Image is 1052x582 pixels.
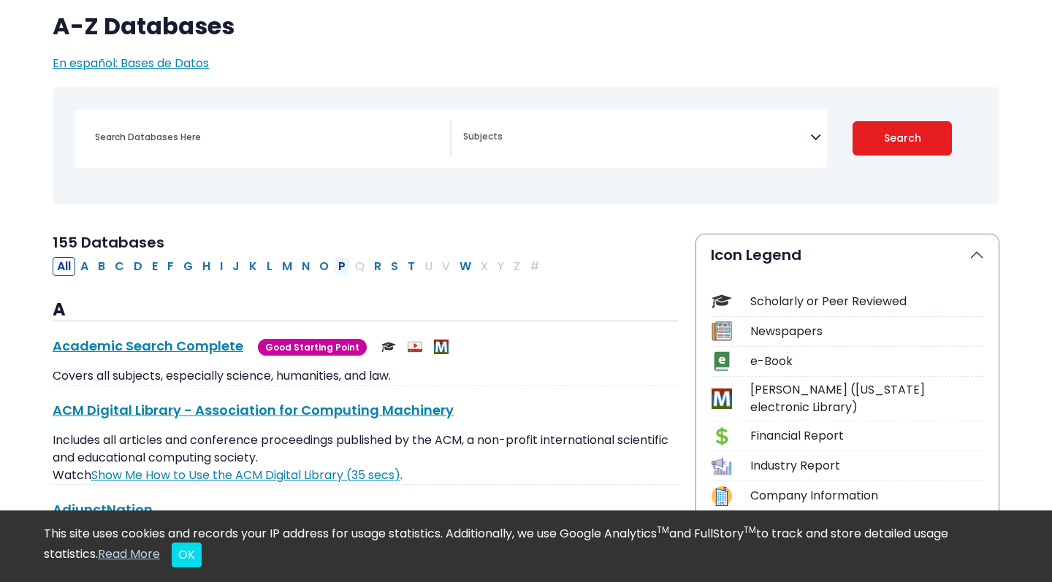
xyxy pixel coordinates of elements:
[76,257,93,276] button: Filter Results A
[98,545,160,562] a: Read More
[712,321,731,341] img: Icon Newspapers
[53,257,546,274] div: Alpha-list to filter by first letter of database name
[455,257,476,276] button: Filter Results W
[434,340,449,354] img: MeL (Michigan electronic Library)
[403,257,419,276] button: Filter Results T
[216,257,227,276] button: Filter Results I
[163,257,178,276] button: Filter Results F
[258,339,367,356] span: Good Starting Point
[712,456,731,476] img: Icon Industry Report
[172,543,202,567] button: Close
[712,351,731,371] img: Icon e-Book
[53,367,678,385] p: Covers all subjects, especially science, humanities, and law.
[53,87,999,204] nav: Search filters
[712,426,731,446] img: Icon Financial Report
[712,486,731,506] img: Icon Company Information
[53,432,678,484] p: Includes all articles and conference proceedings published by the ACM, a non-profit international...
[262,257,277,276] button: Filter Results L
[228,257,244,276] button: Filter Results J
[53,55,209,72] a: En español: Bases de Datos
[179,257,197,276] button: Filter Results G
[696,234,999,275] button: Icon Legend
[44,525,1008,567] div: This site uses cookies and records your IP address for usage statistics. Additionally, we use Goo...
[129,257,147,276] button: Filter Results D
[315,257,333,276] button: Filter Results O
[712,388,731,408] img: Icon MeL (Michigan electronic Library)
[370,257,386,276] button: Filter Results R
[278,257,297,276] button: Filter Results M
[53,257,75,276] button: All
[53,299,678,321] h3: A
[334,257,350,276] button: Filter Results P
[86,126,450,148] input: Search database by title or keyword
[750,353,984,370] div: e-Book
[53,500,153,518] a: AdjunctNation
[750,293,984,310] div: Scholarly or Peer Reviewed
[53,401,454,419] a: ACM Digital Library - Association for Computing Machinery
[750,487,984,505] div: Company Information
[712,291,731,311] img: Icon Scholarly or Peer Reviewed
[408,340,422,354] img: Audio & Video
[53,232,164,253] span: 155 Databases
[750,427,984,445] div: Financial Report
[53,12,999,40] h1: A-Z Databases
[750,381,984,416] div: [PERSON_NAME] ([US_STATE] electronic Library)
[853,121,953,156] button: Submit for Search Results
[53,337,243,355] a: Academic Search Complete
[744,524,756,536] sup: TM
[91,467,400,483] a: Link opens in new window
[297,257,314,276] button: Filter Results N
[750,323,984,340] div: Newspapers
[148,257,162,276] button: Filter Results E
[386,257,403,276] button: Filter Results S
[750,457,984,475] div: Industry Report
[198,257,215,276] button: Filter Results H
[245,257,262,276] button: Filter Results K
[463,132,810,144] textarea: Search
[110,257,129,276] button: Filter Results C
[381,340,396,354] img: Scholarly or Peer Reviewed
[657,524,669,536] sup: TM
[94,257,110,276] button: Filter Results B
